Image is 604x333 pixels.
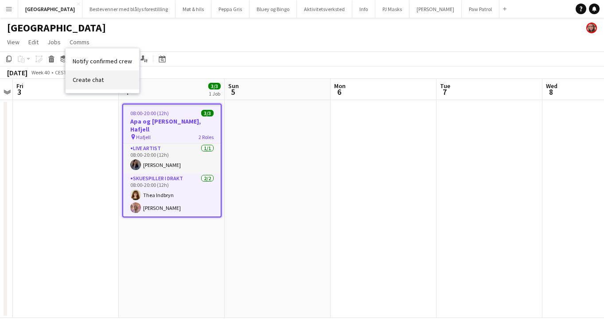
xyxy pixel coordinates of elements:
[70,38,90,46] span: Comms
[66,36,93,48] a: Comms
[209,90,220,97] div: 1 Job
[123,117,221,133] h3: Apa og [PERSON_NAME], Hafjell
[47,38,61,46] span: Jobs
[4,36,23,48] a: View
[440,82,450,90] span: Tue
[7,68,27,77] div: [DATE]
[201,110,214,116] span: 3/3
[409,0,462,18] button: [PERSON_NAME]
[7,38,19,46] span: View
[55,69,66,76] div: CEST
[375,0,409,18] button: PJ Masks
[122,104,222,217] app-job-card: 08:00-20:00 (12h)3/3Apa og [PERSON_NAME], Hafjell Hafjell2 RolesLive artist1/108:00-20:00 (12h)[P...
[16,82,23,90] span: Fri
[439,87,450,97] span: 7
[25,36,42,48] a: Edit
[28,38,39,46] span: Edit
[66,70,139,89] a: Create chat
[352,0,375,18] button: Info
[130,110,169,116] span: 08:00-20:00 (12h)
[211,0,249,18] button: Peppa Gris
[73,76,104,84] span: Create chat
[7,21,106,35] h1: [GEOGRAPHIC_DATA]
[18,0,82,18] button: [GEOGRAPHIC_DATA]
[29,69,51,76] span: Week 40
[15,87,23,97] span: 3
[249,0,297,18] button: Bluey og Bingo
[333,87,346,97] span: 6
[66,52,139,70] a: Notify confirmed crew
[136,134,151,140] span: Hafjell
[175,0,211,18] button: Møt & hils
[227,87,239,97] span: 5
[208,83,221,89] span: 3/3
[228,82,239,90] span: Sun
[462,0,499,18] button: Paw Patrol
[334,82,346,90] span: Mon
[82,0,175,18] button: Bestevenner med blålys forestilling
[586,23,597,33] app-user-avatar: Kamilla Skallerud
[545,87,557,97] span: 8
[199,134,214,140] span: 2 Roles
[123,143,221,174] app-card-role: Live artist1/108:00-20:00 (12h)[PERSON_NAME]
[546,82,557,90] span: Wed
[73,57,132,65] span: Notify confirmed crew
[123,174,221,217] app-card-role: Skuespiller i drakt2/208:00-20:00 (12h)Thea Indbryn[PERSON_NAME]
[44,36,64,48] a: Jobs
[297,0,352,18] button: Aktivitetsverksted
